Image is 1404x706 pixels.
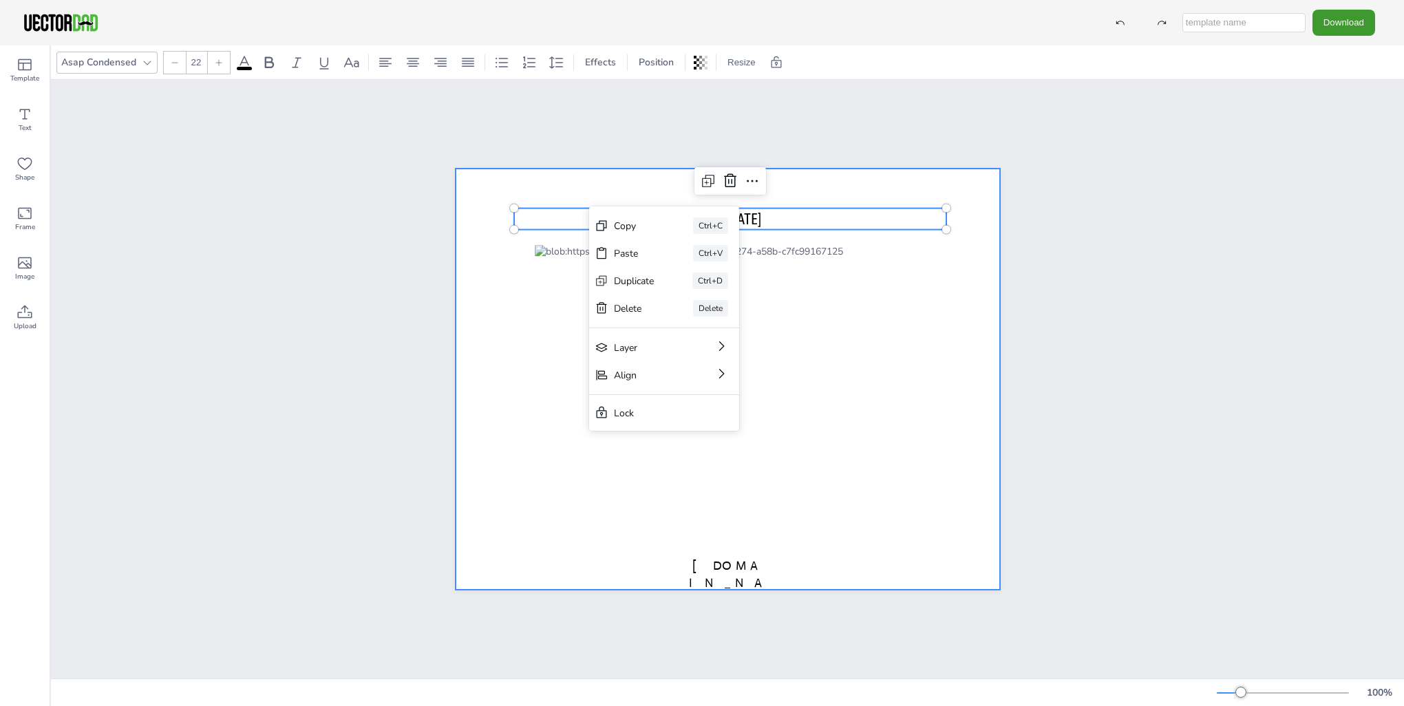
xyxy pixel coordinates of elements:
input: template name [1182,13,1306,32]
button: Resize [722,52,761,74]
div: Ctrl+D [692,272,728,289]
div: Lock [614,407,695,420]
span: Upload [14,321,36,332]
span: [DOMAIN_NAME] [689,558,766,608]
div: Duplicate [614,275,654,288]
div: Delete [614,302,655,315]
div: Layer [614,341,676,354]
div: Ctrl+C [693,217,728,234]
div: Align [614,369,676,382]
span: Text [19,122,32,133]
img: VectorDad-1.png [22,12,100,33]
span: Frame [15,222,35,233]
span: [US_STATE] [699,210,761,228]
span: Position [636,56,677,69]
span: Template [10,73,39,84]
div: Paste [614,247,655,260]
span: Image [15,271,34,282]
button: Download [1312,10,1375,35]
div: Ctrl+V [693,245,728,261]
div: Asap Condensed [58,53,139,72]
div: Copy [614,220,655,233]
div: 100 % [1363,686,1396,699]
span: Shape [15,172,34,183]
div: Delete [693,300,728,317]
span: Effects [582,56,619,69]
